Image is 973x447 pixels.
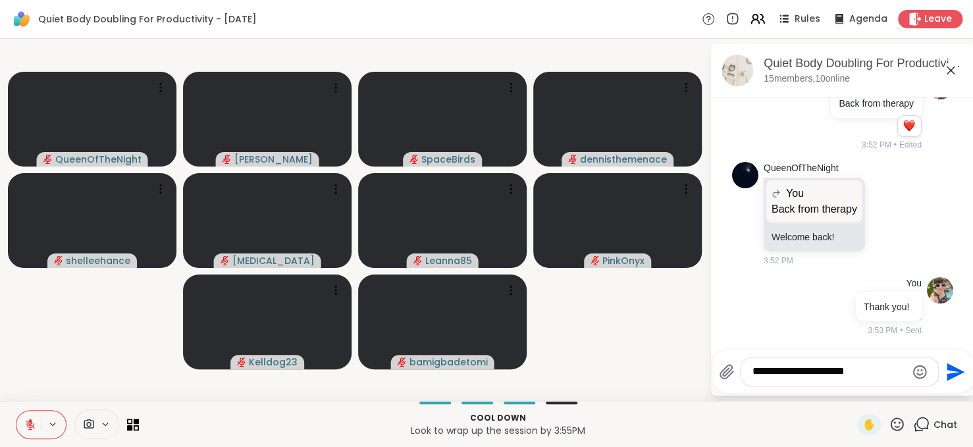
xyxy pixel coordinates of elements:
[722,55,753,86] img: Quiet Body Doubling For Productivity - Tuesday, Sep 09
[66,254,130,267] span: shelleehance
[409,355,488,369] span: bamigbadetomi
[580,153,667,166] span: dennisthemenace
[223,155,232,164] span: audio-muted
[772,201,857,217] p: Back from therapy
[764,255,793,267] span: 3:52 PM
[905,325,922,336] span: Sent
[398,357,407,367] span: audio-muted
[764,72,850,86] p: 15 members, 10 online
[147,412,849,424] p: Cool down
[409,155,419,164] span: audio-muted
[568,155,577,164] span: audio-muted
[38,13,257,26] span: Quiet Body Doubling For Productivity - [DATE]
[934,418,957,431] span: Chat
[54,256,63,265] span: audio-muted
[425,254,472,267] span: Leanna85
[862,417,876,433] span: ✋
[772,230,857,244] p: Welcome back!
[237,357,246,367] span: audio-muted
[864,300,914,313] p: Thank you!
[234,153,313,166] span: [PERSON_NAME]
[147,424,849,437] p: Look to wrap up the session by 3:55PM
[732,162,758,188] img: https://sharewell-space-live.sfo3.digitaloceanspaces.com/user-generated/d7277878-0de6-43a2-a937-4...
[839,97,914,110] p: Back from therapy
[900,325,903,336] span: •
[764,162,839,175] a: QueenOfTheNight
[912,364,928,380] button: Emoji picker
[902,121,916,132] button: Reactions: love
[413,256,423,265] span: audio-muted
[232,254,315,267] span: [MEDICAL_DATA]
[249,355,298,369] span: Kelldog23
[221,256,230,265] span: audio-muted
[849,13,887,26] span: Agenda
[868,325,897,336] span: 3:53 PM
[43,155,53,164] span: audio-muted
[764,55,964,72] div: Quiet Body Doubling For Productivity - [DATE]
[906,277,922,290] h4: You
[602,254,644,267] span: PinkOnyx
[927,277,953,303] img: https://sharewell-space-live.sfo3.digitaloceanspaces.com/user-generated/3bf5b473-6236-4210-9da2-3...
[899,139,922,151] span: Edited
[898,116,921,137] div: Reaction list
[786,186,804,201] span: You
[795,13,820,26] span: Rules
[591,256,600,265] span: audio-muted
[894,139,897,151] span: •
[924,13,952,26] span: Leave
[862,139,891,151] span: 3:52 PM
[939,357,968,386] button: Send
[55,153,142,166] span: QueenOfTheNight
[752,365,906,379] textarea: Type your message
[421,153,475,166] span: SpaceBirds
[11,8,33,30] img: ShareWell Logomark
